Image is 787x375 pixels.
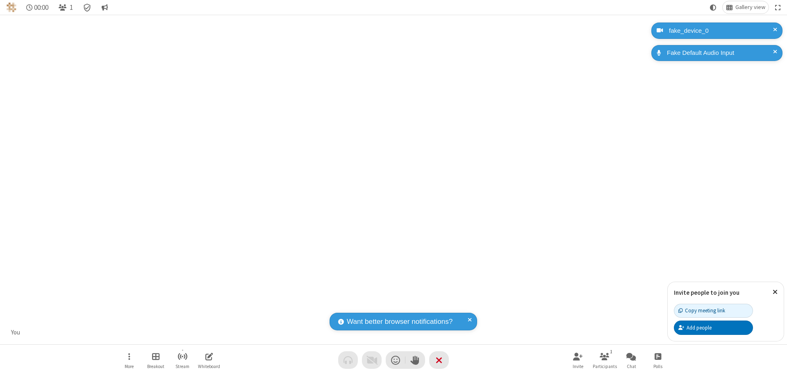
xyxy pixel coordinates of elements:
[55,1,76,14] button: Open participant list
[70,4,73,11] span: 1
[627,364,636,369] span: Chat
[98,1,111,14] button: Conversation
[347,316,453,327] span: Want better browser notifications?
[593,364,617,369] span: Participants
[386,351,405,369] button: Send a reaction
[34,4,48,11] span: 00:00
[198,364,220,369] span: Whiteboard
[666,26,776,36] div: fake_device_0
[767,282,784,302] button: Close popover
[664,48,776,58] div: Fake Default Audio Input
[619,348,644,372] button: Open chat
[7,2,16,12] img: QA Selenium DO NOT DELETE OR CHANGE
[573,364,583,369] span: Invite
[678,307,725,314] div: Copy meeting link
[8,328,23,337] div: You
[80,1,95,14] div: Meeting details Encryption enabled
[646,348,670,372] button: Open poll
[405,351,425,369] button: Raise hand
[674,321,753,334] button: Add people
[608,348,615,355] div: 1
[147,364,164,369] span: Breakout
[429,351,449,369] button: End or leave meeting
[566,348,590,372] button: Invite participants (⌘+Shift+I)
[23,1,52,14] div: Timer
[175,364,189,369] span: Stream
[143,348,168,372] button: Manage Breakout Rooms
[125,364,134,369] span: More
[735,4,765,11] span: Gallery view
[362,351,382,369] button: Video
[707,1,720,14] button: Using system theme
[117,348,141,372] button: Open menu
[592,348,617,372] button: Open participant list
[674,289,739,296] label: Invite people to join you
[197,348,221,372] button: Open shared whiteboard
[674,304,753,318] button: Copy meeting link
[653,364,662,369] span: Polls
[772,1,784,14] button: Fullscreen
[170,348,195,372] button: Start streaming
[723,1,769,14] button: Change layout
[338,351,358,369] button: Audio problem - check your Internet connection or call by phone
